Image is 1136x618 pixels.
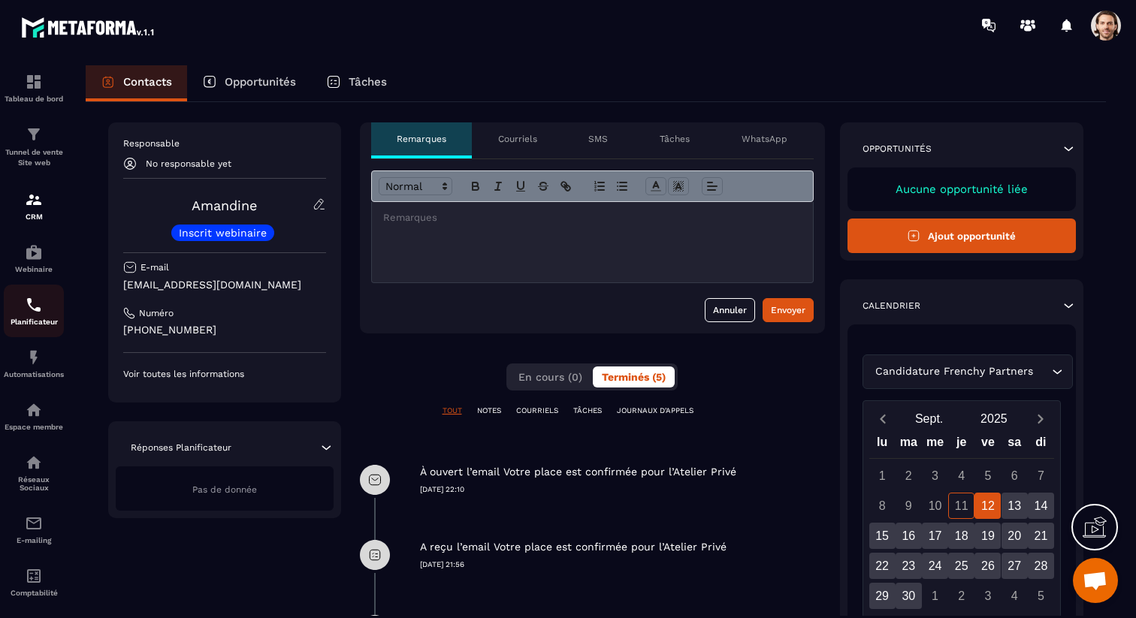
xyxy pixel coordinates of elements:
a: Opportunités [187,65,311,101]
div: 1 [869,463,896,489]
button: Open months overlay [897,405,962,432]
div: Search for option [863,354,1073,389]
a: schedulerschedulerPlanificateur [4,285,64,337]
p: JOURNAUX D'APPELS [617,405,693,416]
p: Webinaire [4,265,64,273]
p: Contacts [123,75,172,89]
div: 2 [896,463,922,489]
a: formationformationTableau de bord [4,62,64,114]
div: 5 [1028,583,1054,609]
img: scheduler [25,296,43,314]
div: ma [896,432,922,458]
div: 3 [922,463,948,489]
a: Tâches [311,65,402,101]
p: TOUT [443,405,462,416]
p: E-mailing [4,536,64,544]
div: 30 [896,583,922,609]
p: Calendrier [863,300,920,312]
div: 8 [869,493,896,519]
p: E-mail [140,261,169,273]
button: En cours (0) [509,366,591,387]
a: Amandine [192,197,257,213]
a: formationformationTunnel de vente Site web [4,114,64,179]
p: Tâches [660,133,690,145]
p: WhatsApp [742,133,787,145]
div: 17 [922,523,948,549]
a: automationsautomationsAutomatisations [4,337,64,390]
p: [PHONE_NUMBER] [123,323,326,337]
p: [DATE] 22:10 [420,484,825,495]
img: formation [25,191,43,209]
div: je [948,432,974,458]
div: 16 [896,523,922,549]
div: 5 [974,463,1001,489]
div: 11 [948,493,974,519]
div: Ouvrir le chat [1073,558,1118,603]
div: 1 [922,583,948,609]
img: automations [25,348,43,366]
a: Contacts [86,65,187,101]
div: sa [1002,432,1028,458]
div: 28 [1028,553,1054,579]
img: automations [25,401,43,419]
p: Opportunités [863,143,932,155]
img: automations [25,243,43,261]
p: [EMAIL_ADDRESS][DOMAIN_NAME] [123,278,326,292]
p: Réseaux Sociaux [4,475,64,492]
span: Pas de donnée [192,484,257,495]
img: formation [25,125,43,143]
p: Planificateur [4,318,64,326]
a: accountantaccountantComptabilité [4,556,64,608]
div: 21 [1028,523,1054,549]
div: 3 [974,583,1001,609]
div: 12 [974,493,1001,519]
button: Previous month [869,408,897,429]
div: Calendar wrapper [869,432,1055,609]
p: [DATE] 21:56 [420,559,825,570]
div: di [1028,432,1054,458]
p: Automatisations [4,370,64,378]
div: 13 [1002,493,1028,519]
button: Ajout opportunité [847,219,1077,253]
img: accountant [25,567,43,585]
div: 2 [948,583,974,609]
p: Tableau de bord [4,95,64,103]
div: 18 [948,523,974,549]
div: 20 [1002,523,1028,549]
img: formation [25,73,43,91]
div: 9 [896,493,922,519]
img: logo [21,14,156,41]
div: 19 [974,523,1001,549]
div: 14 [1028,493,1054,519]
div: 6 [1002,463,1028,489]
span: Terminés (5) [602,371,666,383]
p: A reçu l’email Votre place est confirmée pour l’Atelier Privé [420,540,727,554]
a: emailemailE-mailing [4,503,64,556]
p: Espace membre [4,423,64,431]
div: 24 [922,553,948,579]
div: 4 [1002,583,1028,609]
a: automationsautomationsEspace membre [4,390,64,442]
a: formationformationCRM [4,179,64,232]
p: Responsable [123,137,326,149]
p: Aucune opportunité liée [863,182,1062,196]
p: Courriels [498,133,537,145]
button: Open years overlay [962,405,1026,432]
div: 27 [1002,553,1028,579]
div: me [922,432,948,458]
p: COURRIELS [516,405,558,416]
p: Numéro [139,307,174,319]
button: Annuler [705,298,755,322]
div: 26 [974,553,1001,579]
p: Comptabilité [4,589,64,597]
p: Réponses Planificateur [131,442,231,454]
div: Envoyer [771,303,805,318]
p: SMS [588,133,608,145]
div: lu [869,432,895,458]
button: Envoyer [763,298,814,322]
p: Tâches [349,75,387,89]
a: automationsautomationsWebinaire [4,232,64,285]
p: No responsable yet [146,158,231,169]
div: 10 [922,493,948,519]
a: social-networksocial-networkRéseaux Sociaux [4,442,64,503]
